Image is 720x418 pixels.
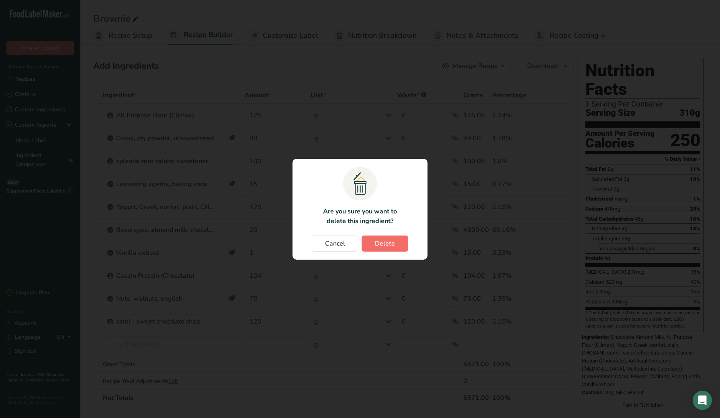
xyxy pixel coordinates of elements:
p: Are you sure you want to delete this ingredient? [318,207,401,226]
div: Open Intercom Messenger [693,391,712,410]
button: Cancel [312,236,358,252]
span: Cancel [325,239,345,248]
span: Delete [375,239,395,248]
button: Delete [362,236,408,252]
